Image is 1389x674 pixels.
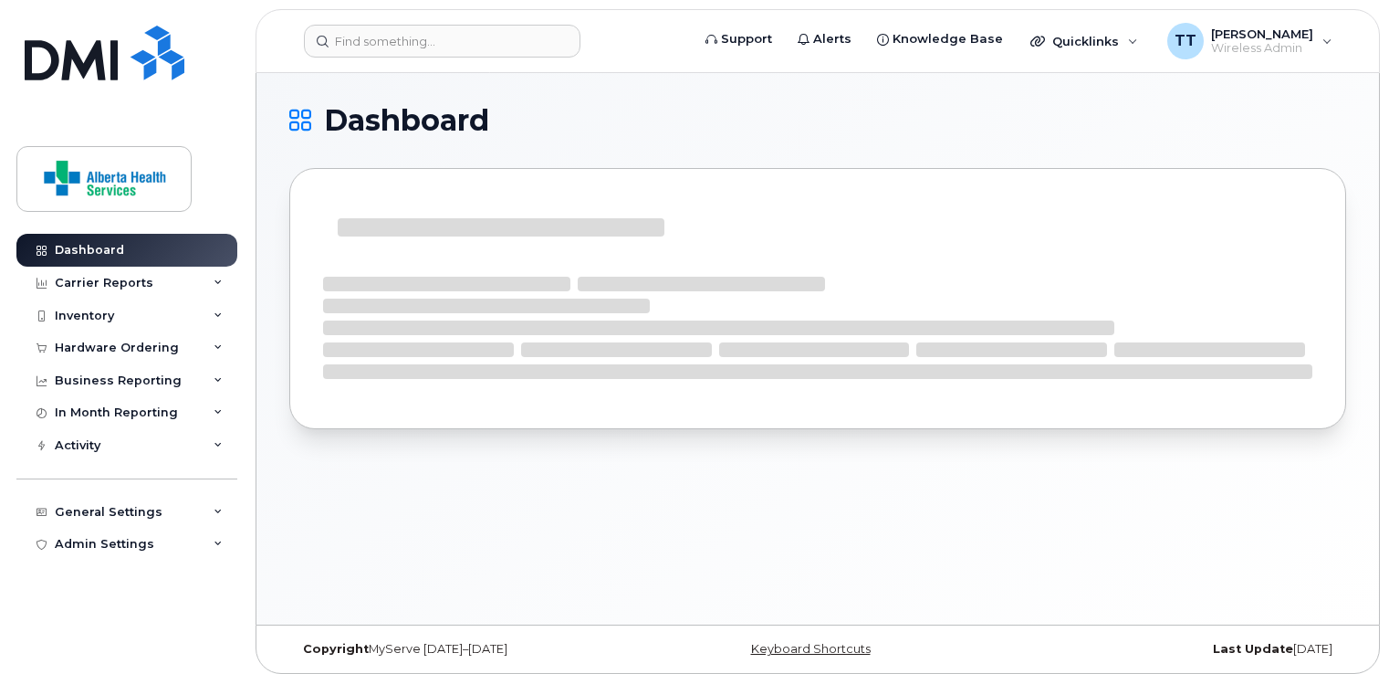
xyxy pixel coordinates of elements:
span: Dashboard [324,107,489,134]
strong: Last Update [1213,642,1293,656]
div: [DATE] [994,642,1346,657]
strong: Copyright [303,642,369,656]
div: MyServe [DATE]–[DATE] [289,642,642,657]
a: Keyboard Shortcuts [751,642,871,656]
